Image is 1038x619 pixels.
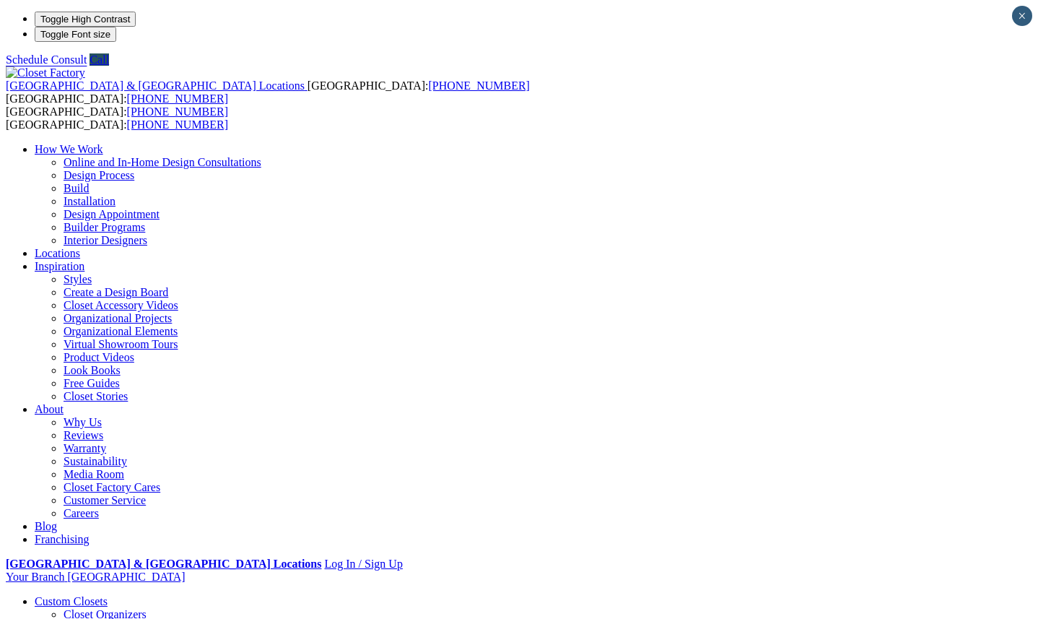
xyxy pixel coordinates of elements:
[127,105,228,118] a: [PHONE_NUMBER]
[1012,6,1032,26] button: Close
[127,92,228,105] a: [PHONE_NUMBER]
[64,286,168,298] a: Create a Design Board
[35,247,80,259] a: Locations
[64,325,178,337] a: Organizational Elements
[35,403,64,415] a: About
[428,79,529,92] a: [PHONE_NUMBER]
[40,14,130,25] span: Toggle High Contrast
[64,390,128,402] a: Closet Stories
[64,468,124,480] a: Media Room
[6,558,321,570] a: [GEOGRAPHIC_DATA] & [GEOGRAPHIC_DATA] Locations
[64,312,172,324] a: Organizational Projects
[6,79,305,92] span: [GEOGRAPHIC_DATA] & [GEOGRAPHIC_DATA] Locations
[35,595,108,607] a: Custom Closets
[90,53,109,66] a: Call
[64,377,120,389] a: Free Guides
[64,364,121,376] a: Look Books
[35,260,84,272] a: Inspiration
[64,273,92,285] a: Styles
[64,195,115,207] a: Installation
[6,53,87,66] a: Schedule Consult
[6,79,308,92] a: [GEOGRAPHIC_DATA] & [GEOGRAPHIC_DATA] Locations
[6,66,85,79] img: Closet Factory
[64,221,145,233] a: Builder Programs
[64,507,99,519] a: Careers
[6,105,228,131] span: [GEOGRAPHIC_DATA]: [GEOGRAPHIC_DATA]:
[64,299,178,311] a: Closet Accessory Videos
[6,79,530,105] span: [GEOGRAPHIC_DATA]: [GEOGRAPHIC_DATA]:
[6,571,64,583] span: Your Branch
[64,494,146,506] a: Customer Service
[64,169,134,181] a: Design Process
[64,234,147,246] a: Interior Designers
[64,416,102,428] a: Why Us
[64,442,106,454] a: Warranty
[35,143,103,155] a: How We Work
[64,208,160,220] a: Design Appointment
[64,182,90,194] a: Build
[40,29,110,40] span: Toggle Font size
[64,455,127,467] a: Sustainability
[67,571,185,583] span: [GEOGRAPHIC_DATA]
[64,481,160,493] a: Closet Factory Cares
[324,558,402,570] a: Log In / Sign Up
[35,27,116,42] button: Toggle Font size
[64,338,178,350] a: Virtual Showroom Tours
[6,571,186,583] a: Your Branch [GEOGRAPHIC_DATA]
[35,533,90,545] a: Franchising
[127,118,228,131] a: [PHONE_NUMBER]
[64,156,261,168] a: Online and In-Home Design Consultations
[35,12,136,27] button: Toggle High Contrast
[35,520,57,532] a: Blog
[64,429,103,441] a: Reviews
[64,351,134,363] a: Product Videos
